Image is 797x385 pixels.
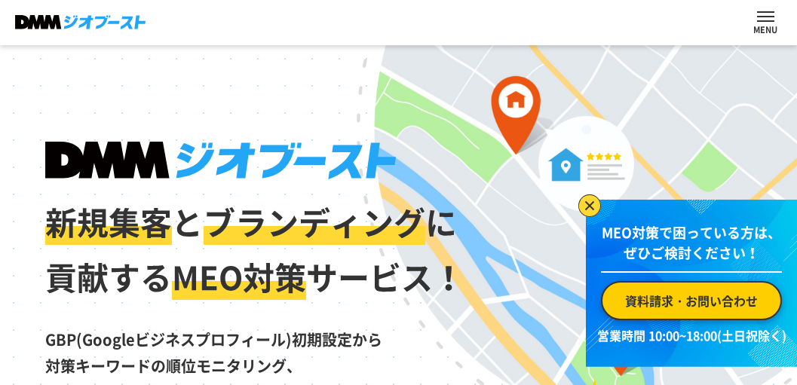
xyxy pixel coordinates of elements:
p: 営業時間 10:00~18:00(土日祝除く) [595,326,788,344]
h1: と に 貢献する サービス！ [45,142,466,305]
button: ナビを開閉する [757,11,774,22]
span: ブランディング [204,198,425,245]
span: MEO対策 [172,253,306,300]
img: DMMジオブースト [15,15,146,29]
a: 資料請求・お問い合わせ [601,281,782,320]
img: DMMジオブースト [45,142,396,179]
p: MEO対策で困っている方は、 ぜひご検討ください！ [601,222,782,273]
span: 新規集客 [45,198,172,245]
img: バナーを閉じる [578,194,601,217]
span: 資料請求・お問い合わせ [625,292,758,310]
